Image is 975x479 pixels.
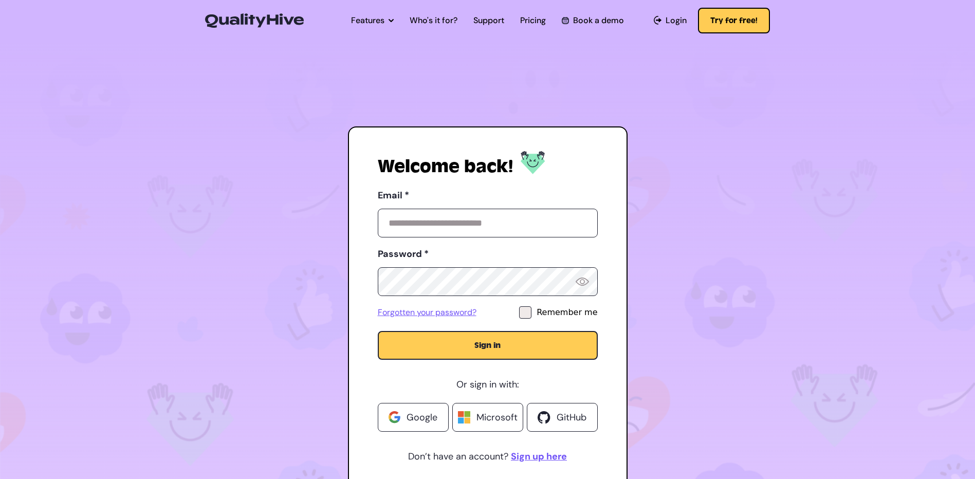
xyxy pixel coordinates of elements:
[410,14,457,27] a: Who's it for?
[473,14,504,27] a: Support
[576,278,589,286] img: Reveal Password
[378,403,449,432] a: Google
[654,14,687,27] a: Login
[527,403,598,432] a: GitHub
[378,448,598,465] p: Don’t have an account?
[666,14,687,27] span: Login
[351,14,394,27] a: Features
[537,306,597,319] div: Remember me
[476,410,518,425] span: Microsoft
[521,151,545,174] img: Log in to QualityHive
[378,376,598,393] p: Or sign in with:
[562,14,623,27] a: Book a demo
[205,13,304,28] img: QualityHive - Bug Tracking Tool
[698,8,770,33] button: Try for free!
[378,187,598,204] label: Email *
[389,411,400,423] img: Google
[538,411,550,424] img: Github
[378,246,598,262] label: Password *
[378,156,513,177] h1: Welcome back!
[520,14,546,27] a: Pricing
[378,331,598,360] button: Sign in
[557,410,586,425] span: GitHub
[511,448,567,465] a: Sign up here
[452,403,523,432] a: Microsoft
[378,306,476,319] a: Forgotten your password?
[562,17,568,24] img: Book a QualityHive Demo
[407,410,437,425] span: Google
[458,411,470,423] img: Windows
